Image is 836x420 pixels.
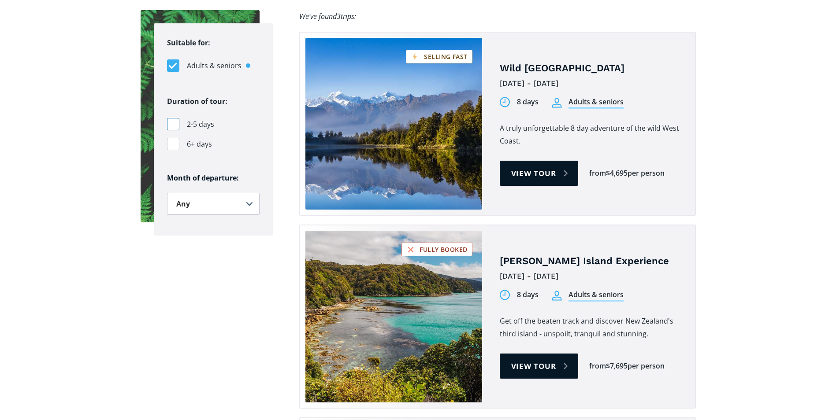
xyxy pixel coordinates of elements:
[154,23,273,236] form: Filters
[606,361,628,371] div: $7,695
[337,11,341,21] span: 3
[500,122,682,147] p: A truly unforgettable 8 day adventure of the wild West Coast.
[187,138,212,150] span: 6+ days
[589,168,606,178] div: from
[187,60,242,72] span: Adults & seniors
[589,361,606,371] div: from
[167,95,227,108] legend: Duration of tour:
[167,173,260,183] h6: Month of departure:
[299,10,356,23] div: We’ve found trips:
[523,290,539,300] div: days
[517,97,521,107] div: 8
[500,315,682,340] p: Get off the beaten track and discover New Zealand's third island - unspoilt, tranquil and stunning.
[187,118,214,130] span: 2-5 days
[628,168,665,178] div: per person
[500,161,579,186] a: View tour
[517,290,521,300] div: 8
[568,97,624,109] div: Adults & seniors
[500,269,682,283] div: [DATE] - [DATE]
[500,62,682,75] h4: Wild [GEOGRAPHIC_DATA]
[167,37,210,49] legend: Suitable for:
[628,361,665,371] div: per person
[606,168,628,178] div: $4,695
[568,290,624,302] div: Adults & seniors
[500,354,579,379] a: View tour
[500,77,682,90] div: [DATE] - [DATE]
[500,255,682,268] h4: [PERSON_NAME] Island Experience
[523,97,539,107] div: days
